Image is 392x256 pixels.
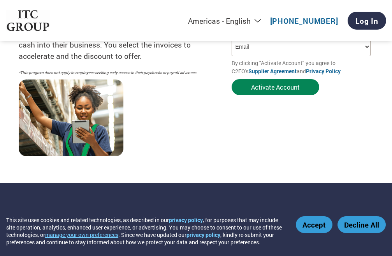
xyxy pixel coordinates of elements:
button: Activate Account [232,79,319,95]
a: Privacy Policy [306,67,341,75]
div: This site uses cookies and related technologies, as described in our , for purposes that may incl... [6,216,285,246]
button: manage your own preferences [45,231,118,238]
img: ITC Group [6,10,50,32]
p: By clicking "Activate Account" you agree to C2FO's and [232,59,373,75]
a: Supplier Agreement [248,67,297,75]
img: supply chain worker [19,79,123,156]
p: *This program does not apply to employees seeking early access to their paychecks or payroll adva... [19,70,200,76]
a: privacy policy [186,231,220,238]
a: privacy policy [169,216,203,224]
a: Log In [348,12,386,30]
a: [PHONE_NUMBER] [270,16,338,26]
button: Decline All [338,216,386,233]
button: Accept [296,216,332,233]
